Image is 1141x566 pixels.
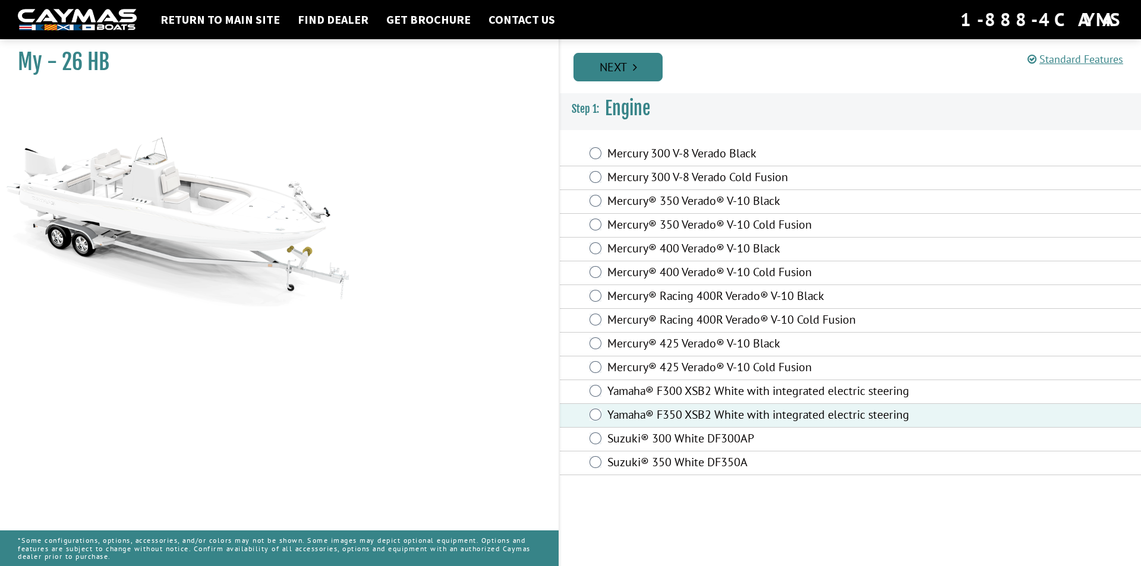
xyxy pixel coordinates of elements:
[607,431,928,448] label: Suzuki® 300 White DF300AP
[607,312,928,330] label: Mercury® Racing 400R Verado® V-10 Cold Fusion
[573,53,663,81] a: Next
[607,265,928,282] label: Mercury® 400 Verado® V-10 Cold Fusion
[607,360,928,377] label: Mercury® 425 Verado® V-10 Cold Fusion
[607,384,928,401] label: Yamaha® F300 XSB2 White with integrated electric steering
[292,12,374,27] a: Find Dealer
[570,51,1141,81] ul: Pagination
[607,217,928,235] label: Mercury® 350 Verado® V-10 Cold Fusion
[18,530,541,566] p: *Some configurations, options, accessories, and/or colors may not be shown. Some images may depic...
[960,7,1123,33] div: 1-888-4CAYMAS
[607,146,928,163] label: Mercury 300 V-8 Verado Black
[607,455,928,472] label: Suzuki® 350 White DF350A
[607,170,928,187] label: Mercury 300 V-8 Verado Cold Fusion
[607,241,928,258] label: Mercury® 400 Verado® V-10 Black
[380,12,477,27] a: Get Brochure
[607,289,928,306] label: Mercury® Racing 400R Verado® V-10 Black
[607,194,928,211] label: Mercury® 350 Verado® V-10 Black
[607,407,928,425] label: Yamaha® F350 XSB2 White with integrated electric steering
[483,12,561,27] a: Contact Us
[1027,52,1123,66] a: Standard Features
[18,49,529,75] h1: My - 26 HB
[560,87,1141,131] h3: Engine
[607,336,928,353] label: Mercury® 425 Verado® V-10 Black
[18,9,137,31] img: white-logo-c9c8dbefe5ff5ceceb0f0178aa75bf4bb51f6bca0971e226c86eb53dfe498488.png
[155,12,286,27] a: Return to main site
